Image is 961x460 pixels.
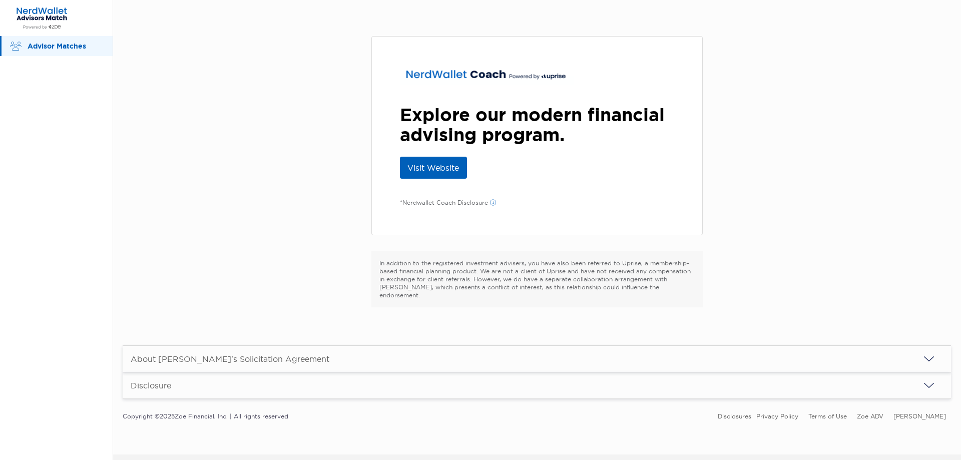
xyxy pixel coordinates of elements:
img: icon arrow [923,353,935,365]
img: icon arrow [923,379,935,391]
a: Disclosures [718,412,751,420]
a: Terms of Use [808,412,847,420]
a: Zoe ADV [857,412,883,420]
p: *Nerdwallet Coach Disclosure [400,199,496,207]
a: Visit Website [400,157,467,179]
h3: Explore our modern financial advising program. [400,105,674,145]
div: Disclosure [131,380,171,390]
p: Advisor Matches [28,40,103,53]
div: About [PERSON_NAME]'s Solicitation Agreement [131,354,329,364]
a: Privacy Policy [756,412,798,420]
a: [PERSON_NAME] [893,412,946,420]
img: Nerdwallet Coach [400,65,574,85]
p: In addition to the registered investment advisers, you have also been referred to Uprise, a membe... [379,259,695,299]
img: Zoe Financial [12,7,72,30]
p: Copyright © 2025 Zoe Financial, Inc. | All rights reserved [123,410,288,422]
